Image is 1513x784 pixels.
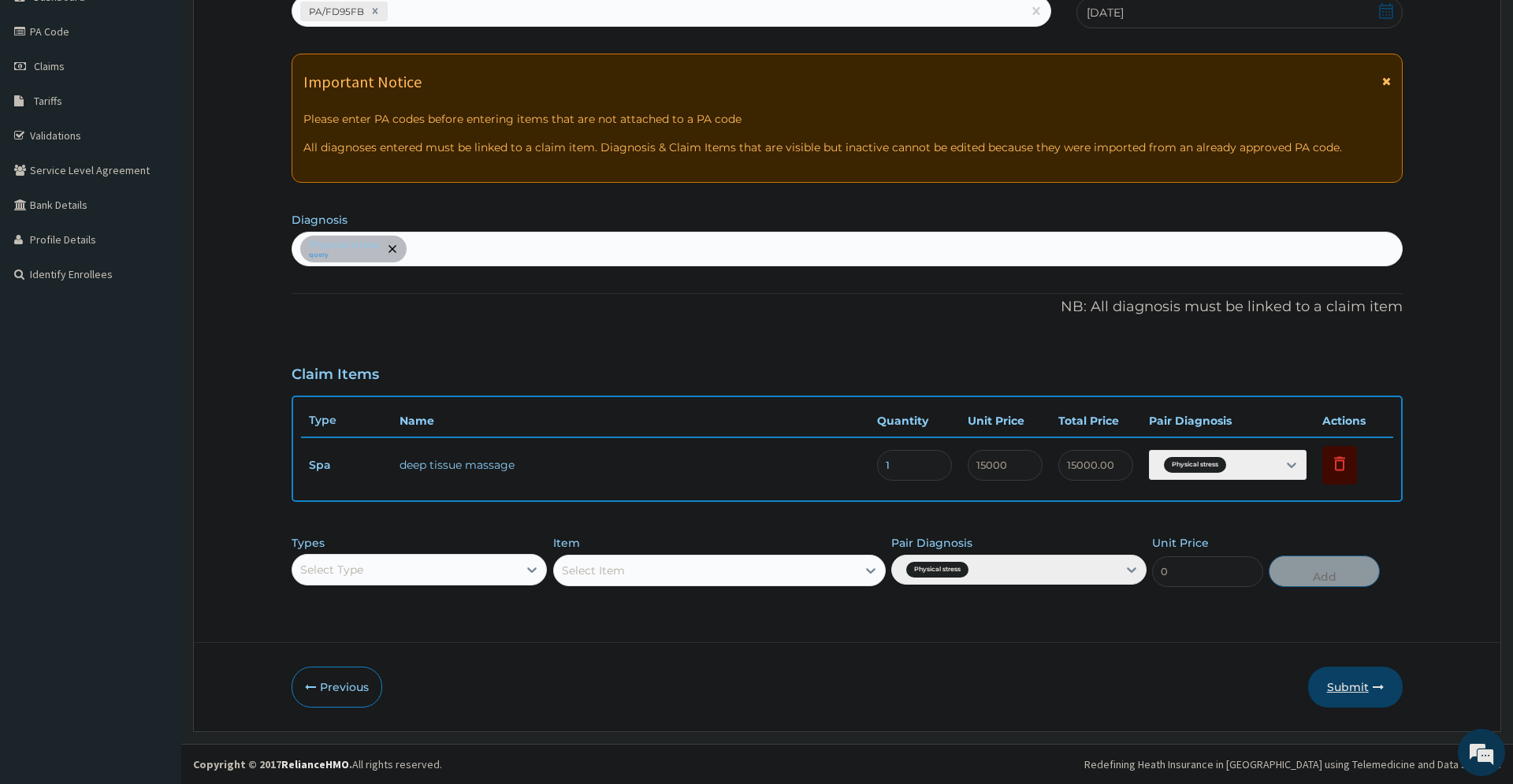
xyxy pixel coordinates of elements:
[292,667,382,708] button: Previous
[91,199,217,358] span: We're online!
[8,430,300,485] textarea: Type your message and hit 'Enter'
[304,2,366,20] div: PA/FD95FB
[292,297,1402,318] p: NB: All diagnosis must be linked to a claim item
[869,405,960,437] th: Quantity
[1141,405,1314,437] th: Pair Diagnosis
[301,406,392,435] th: Type
[553,535,580,551] label: Item
[82,88,265,109] div: Chat with us now
[300,562,363,578] div: Select Type
[301,451,392,480] td: Spa
[303,139,1390,155] p: All diagnoses entered must be linked to a claim item. Diagnosis & Claim Items that are visible bu...
[1050,405,1141,437] th: Total Price
[1269,555,1380,587] button: Add
[281,757,349,771] a: RelianceHMO
[1152,535,1209,551] label: Unit Price
[392,449,868,481] td: deep tissue massage
[891,535,972,551] label: Pair Diagnosis
[960,405,1050,437] th: Unit Price
[34,94,62,108] span: Tariffs
[292,537,325,550] label: Types
[1084,756,1501,772] div: Redefining Heath Insurance in [GEOGRAPHIC_DATA] using Telemedicine and Data Science!
[392,405,868,437] th: Name
[34,59,65,73] span: Claims
[181,744,1513,784] footer: All rights reserved.
[303,73,422,91] h1: Important Notice
[292,212,348,228] label: Diagnosis
[29,79,64,118] img: d_794563401_company_1708531726252_794563401
[258,8,296,46] div: Minimize live chat window
[1308,667,1403,708] button: Submit
[193,757,352,771] strong: Copyright © 2017 .
[303,111,1390,127] p: Please enter PA codes before entering items that are not attached to a PA code
[1314,405,1393,437] th: Actions
[292,366,379,384] h3: Claim Items
[1087,5,1124,20] span: [DATE]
